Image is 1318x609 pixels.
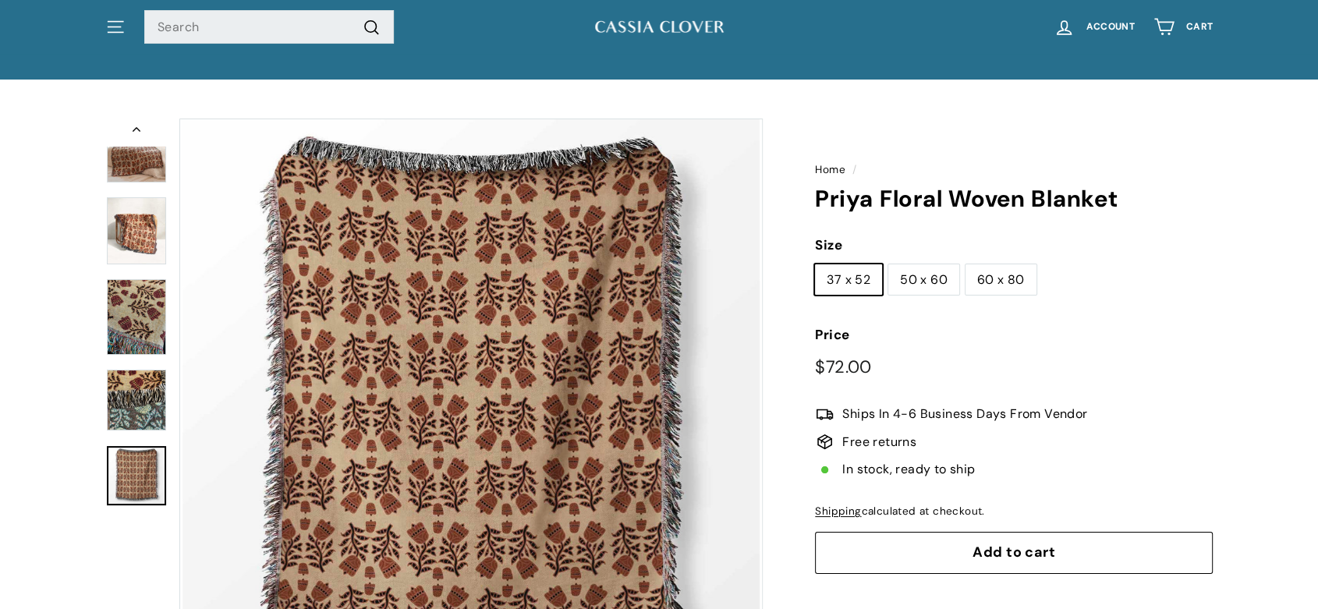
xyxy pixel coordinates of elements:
label: Price [815,324,1213,345]
span: In stock, ready to ship [842,459,975,480]
h1: Priya Floral Woven Blanket [815,186,1213,212]
label: Size [815,235,1213,256]
a: Shipping [815,505,861,518]
a: Priya Floral Woven Blanket [107,279,166,355]
img: Priya Floral Woven Blanket [107,370,166,430]
a: Priya Floral Woven Blanket [107,446,166,506]
button: Add to cart [815,532,1213,574]
label: 60 x 80 [965,264,1036,296]
span: Add to cart [973,543,1055,561]
a: Home [815,163,845,176]
span: Cart [1186,22,1213,32]
img: Priya Floral Woven Blanket [107,120,166,182]
nav: breadcrumbs [815,161,1213,179]
label: 50 x 60 [888,264,959,296]
a: Cart [1144,4,1222,50]
button: Previous [105,119,168,147]
a: Account [1044,4,1144,50]
span: $72.00 [815,356,871,378]
label: 37 x 52 [815,264,882,296]
span: Free returns [842,432,916,452]
div: calculated at checkout. [815,503,1213,520]
img: Priya Floral Woven Blanket [107,197,166,264]
a: Priya Floral Woven Blanket [107,370,166,431]
span: Ships In 4-6 Business Days From Vendor [842,404,1087,424]
span: Account [1086,22,1135,32]
img: Priya Floral Woven Blanket [107,279,166,354]
span: / [849,163,860,176]
input: Search [144,10,394,44]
